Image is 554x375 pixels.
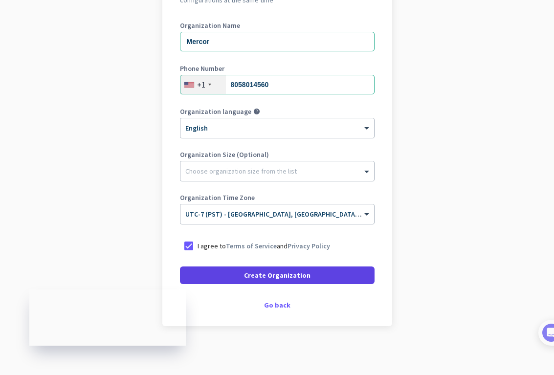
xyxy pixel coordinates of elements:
input: What is the name of your organization? [180,32,375,51]
a: Privacy Policy [288,242,330,250]
label: Organization Size (Optional) [180,151,375,158]
iframe: Insightful Status [29,289,186,346]
i: help [253,108,260,115]
label: Phone Number [180,65,375,72]
div: +1 [197,80,205,89]
input: 201-555-0123 [180,75,375,94]
button: Create Organization [180,266,375,284]
span: Create Organization [244,270,310,280]
label: Organization Time Zone [180,194,375,201]
label: Organization language [180,108,251,115]
p: I agree to and [198,241,330,251]
div: Go back [180,302,375,309]
a: Terms of Service [226,242,277,250]
label: Organization Name [180,22,375,29]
